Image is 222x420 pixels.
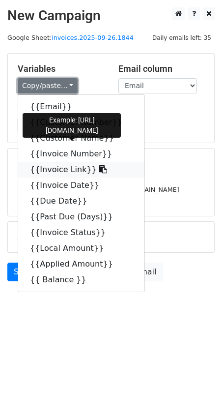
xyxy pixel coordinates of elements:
[23,113,121,138] div: Example: [URL][DOMAIN_NAME]
[118,63,204,74] h5: Email column
[7,263,40,281] a: Send
[18,78,78,93] a: Copy/paste...
[7,34,134,41] small: Google Sheet:
[7,7,215,24] h2: New Campaign
[173,373,222,420] iframe: Chat Widget
[149,34,215,41] a: Daily emails left: 35
[18,209,144,225] a: {{Past Due (Days)}}
[18,272,144,288] a: {{ Balance }}
[18,193,144,209] a: {{Due Date}}
[18,130,144,146] a: {{Customer Name}}
[18,256,144,272] a: {{Applied Amount}}
[18,99,144,115] a: {{Email}}
[18,146,144,162] a: {{Invoice Number}}
[18,178,144,193] a: {{Invoice Date}}
[52,34,134,41] a: invoices.2025-09-26.1844
[18,225,144,240] a: {{Invoice Status}}
[18,240,144,256] a: {{Local Amount}}
[149,32,215,43] span: Daily emails left: 35
[18,115,144,130] a: {{Customer Number}}
[18,63,104,74] h5: Variables
[18,186,179,193] small: [PERSON_NAME][EMAIL_ADDRESS][DOMAIN_NAME]
[18,162,144,178] a: {{Invoice Link}}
